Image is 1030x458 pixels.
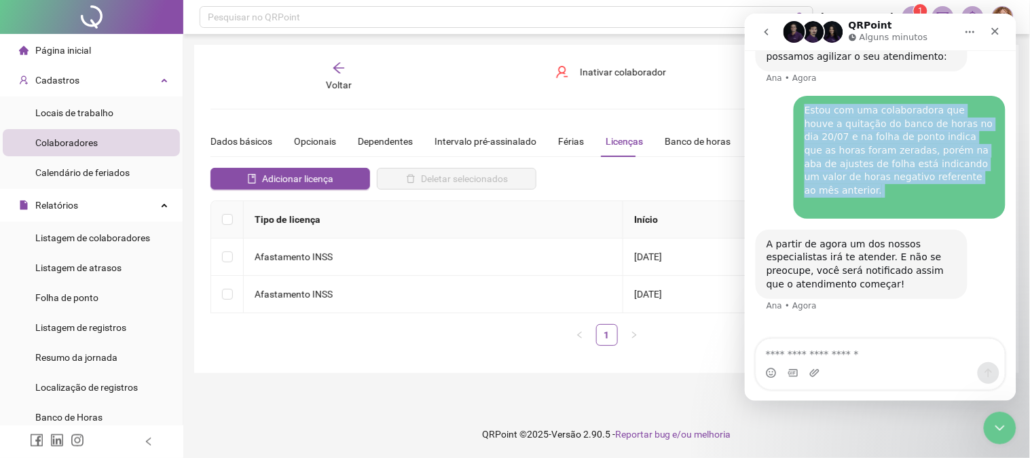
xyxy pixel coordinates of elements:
[596,324,618,346] li: 1
[984,412,1016,444] iframe: Intercom live chat
[326,80,352,90] span: Voltar
[35,167,130,178] span: Calendário de feriados
[545,61,676,83] button: Inativar colaborador
[665,134,731,149] div: Banco de horas
[35,137,98,148] span: Colaboradores
[19,75,29,85] span: user-add
[35,232,150,243] span: Listagem de colaboradores
[907,11,919,23] span: notification
[183,410,1030,458] footer: QRPoint © 2025 - 2.90.5 -
[569,324,591,346] li: Página anterior
[332,61,346,75] span: arrow-left
[967,11,979,23] span: bell
[35,262,122,273] span: Listagem de atrasos
[35,200,78,211] span: Relatórios
[937,11,949,23] span: mail
[35,45,91,56] span: Página inicial
[623,201,813,239] th: Início
[630,331,638,339] span: right
[435,134,536,149] div: Intervalo pré-assinalado
[35,322,126,333] span: Listagem de registros
[377,168,536,190] button: Deletar selecionados
[615,429,731,440] span: Reportar bug e/ou melhoria
[993,7,1013,27] img: 75204
[247,174,257,183] span: book
[35,75,79,86] span: Cadastros
[35,107,113,118] span: Locais de trabalho
[19,200,29,210] span: file
[210,168,370,190] button: Adicionar licença
[255,251,333,262] span: Afastamento INSS
[919,6,923,16] span: 1
[35,382,138,393] span: Localização de registros
[576,331,584,339] span: left
[210,134,272,149] div: Dados básicos
[597,325,617,345] a: 1
[244,201,623,239] th: Tipo de licença
[555,65,569,79] span: user-delete
[255,289,333,300] span: Afastamento INSS
[71,434,84,447] span: instagram
[914,4,927,18] sup: 1
[144,437,153,446] span: left
[19,46,29,55] span: home
[358,134,413,149] div: Dependentes
[35,412,103,423] span: Banco de Horas
[294,134,336,149] div: Opcionais
[30,434,43,447] span: facebook
[623,324,645,346] li: Próxima página
[580,65,666,80] span: Inativar colaborador
[745,14,1016,401] iframe: Intercom live chat
[551,429,581,440] span: Versão
[262,171,333,186] span: Adicionar licença
[50,434,64,447] span: linkedin
[558,134,584,149] div: Férias
[634,251,662,262] span: [DATE]
[569,324,591,346] button: left
[634,289,662,300] span: [DATE]
[35,352,117,363] span: Resumo da jornada
[606,134,643,149] div: Licenças
[35,292,98,303] span: Folha de ponto
[796,12,806,22] span: search
[623,324,645,346] button: right
[822,10,894,24] span: [PERSON_NAME]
